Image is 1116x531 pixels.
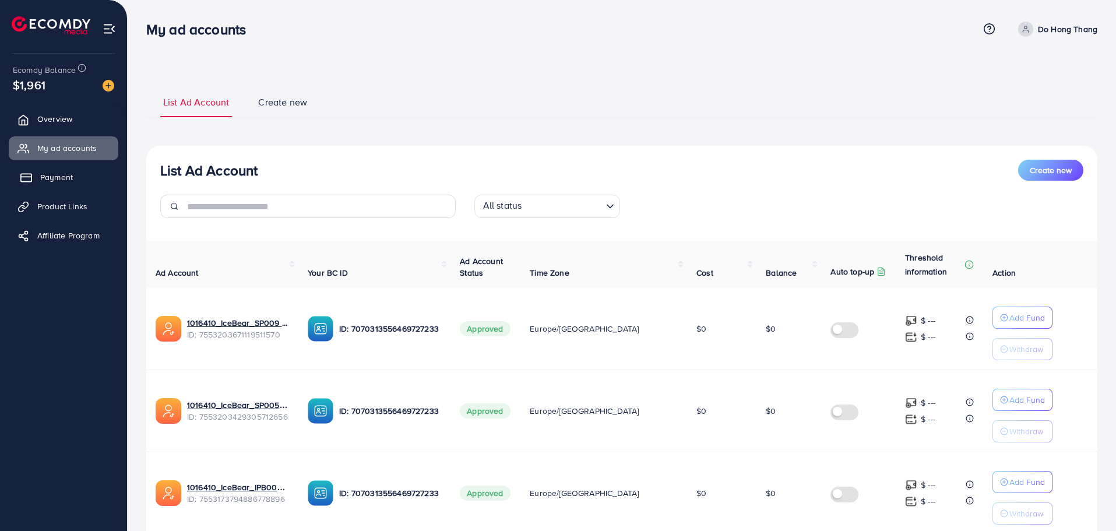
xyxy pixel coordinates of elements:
[921,412,935,426] p: $ ---
[156,480,181,506] img: ic-ads-acc.e4c84228.svg
[13,64,76,76] span: Ecomdy Balance
[1018,160,1083,181] button: Create new
[992,267,1016,279] span: Action
[530,267,569,279] span: Time Zone
[187,493,289,505] span: ID: 7553173794886778896
[921,478,935,492] p: $ ---
[1030,164,1072,176] span: Create new
[187,399,289,423] div: <span class='underline'>1016410_IceBear_SP005 - Heart Rate</span></br>7553203429305712656
[103,22,116,36] img: menu
[9,136,118,160] a: My ad accounts
[525,197,601,215] input: Search for option
[474,195,620,218] div: Search for option
[103,80,114,92] img: image
[187,481,289,493] a: 1016410_IceBear_IPB005 - GPS
[187,481,289,505] div: <span class='underline'>1016410_IceBear_IPB005 - GPS</span></br>7553173794886778896
[905,413,917,425] img: top-up amount
[530,323,639,335] span: Europe/[GEOGRAPHIC_DATA]
[339,322,441,336] p: ID: 7070313556469727233
[13,76,45,93] span: $1,961
[37,230,100,241] span: Affiliate Program
[12,16,90,34] img: logo
[1009,393,1045,407] p: Add Fund
[156,267,199,279] span: Ad Account
[766,487,776,499] span: $0
[1009,475,1045,489] p: Add Fund
[530,487,639,499] span: Europe/[GEOGRAPHIC_DATA]
[40,171,73,183] span: Payment
[921,330,935,344] p: $ ---
[992,338,1052,360] button: Withdraw
[460,321,510,336] span: Approved
[187,317,289,329] a: 1016410_IceBear_SP009 - Control Center 2
[1009,507,1043,521] p: Withdraw
[1009,424,1043,438] p: Withdraw
[308,316,333,342] img: ic-ba-acc.ded83a64.svg
[992,307,1052,329] button: Add Fund
[696,405,706,417] span: $0
[156,398,181,424] img: ic-ads-acc.e4c84228.svg
[258,96,307,109] span: Create new
[1009,311,1045,325] p: Add Fund
[905,495,917,508] img: top-up amount
[696,323,706,335] span: $0
[905,315,917,327] img: top-up amount
[992,389,1052,411] button: Add Fund
[992,502,1052,525] button: Withdraw
[766,323,776,335] span: $0
[9,195,118,218] a: Product Links
[921,494,935,508] p: $ ---
[187,317,289,341] div: <span class='underline'>1016410_IceBear_SP009 - Control Center 2</span></br>7553203671119511570
[163,96,229,109] span: List Ad Account
[146,21,255,38] h3: My ad accounts
[460,486,510,501] span: Approved
[766,405,776,417] span: $0
[9,107,118,131] a: Overview
[921,396,935,410] p: $ ---
[308,267,348,279] span: Your BC ID
[9,224,118,247] a: Affiliate Program
[187,411,289,423] span: ID: 7553203429305712656
[339,486,441,500] p: ID: 7070313556469727233
[460,255,503,279] span: Ad Account Status
[530,405,639,417] span: Europe/[GEOGRAPHIC_DATA]
[1066,479,1107,522] iframe: Chat
[766,267,797,279] span: Balance
[339,404,441,418] p: ID: 7070313556469727233
[992,420,1052,442] button: Withdraw
[905,331,917,343] img: top-up amount
[187,329,289,340] span: ID: 7553203671119511570
[921,314,935,328] p: $ ---
[696,487,706,499] span: $0
[1013,22,1097,37] a: Do Hong Thang
[460,403,510,419] span: Approved
[696,267,713,279] span: Cost
[308,480,333,506] img: ic-ba-acc.ded83a64.svg
[905,479,917,491] img: top-up amount
[1038,22,1097,36] p: Do Hong Thang
[1009,342,1043,356] p: Withdraw
[905,251,962,279] p: Threshold information
[481,196,524,215] span: All status
[37,113,72,125] span: Overview
[37,201,87,212] span: Product Links
[308,398,333,424] img: ic-ba-acc.ded83a64.svg
[9,166,118,189] a: Payment
[37,142,97,154] span: My ad accounts
[156,316,181,342] img: ic-ads-acc.e4c84228.svg
[187,399,289,411] a: 1016410_IceBear_SP005 - Heart Rate
[905,397,917,409] img: top-up amount
[160,162,258,179] h3: List Ad Account
[992,471,1052,493] button: Add Fund
[830,265,874,279] p: Auto top-up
